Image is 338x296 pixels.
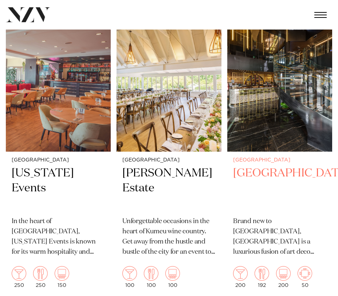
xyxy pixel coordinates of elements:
img: cocktail.png [233,266,248,281]
a: [GEOGRAPHIC_DATA] [PERSON_NAME] Estate Unforgettable occasions in the heart of Kumeu wine country... [117,11,221,293]
img: cocktail.png [122,266,137,281]
a: [GEOGRAPHIC_DATA] [GEOGRAPHIC_DATA] Brand new to [GEOGRAPHIC_DATA], [GEOGRAPHIC_DATA] is a luxuri... [227,11,332,293]
img: dining.png [255,266,269,281]
p: Brand new to [GEOGRAPHIC_DATA], [GEOGRAPHIC_DATA] is a luxurious fusion of art deco glamour, stat... [233,217,326,257]
div: 250 [33,266,48,288]
div: 200 [233,266,248,288]
a: Dining area at Texas Events in Auckland [GEOGRAPHIC_DATA] [US_STATE] Events In the heart of [GEOG... [6,11,111,293]
img: dining.png [144,266,158,281]
small: [GEOGRAPHIC_DATA] [122,157,216,163]
img: nzv-logo.png [6,7,50,22]
h2: [PERSON_NAME] Estate [122,166,216,211]
div: 100 [144,266,158,288]
div: 50 [298,266,312,288]
div: 150 [55,266,69,288]
div: 192 [255,266,269,288]
img: dining.png [33,266,48,281]
img: theatre.png [55,266,69,281]
div: 250 [12,266,26,288]
img: theatre.png [276,266,291,281]
p: Unforgettable occasions in the heart of Kumeu wine country. Get away from the hustle and bustle o... [122,217,216,257]
small: [GEOGRAPHIC_DATA] [12,157,105,163]
h2: [US_STATE] Events [12,166,105,211]
p: In the heart of [GEOGRAPHIC_DATA], [US_STATE] Events is known for its warm hospitality and commun... [12,217,105,257]
small: [GEOGRAPHIC_DATA] [233,157,326,163]
h2: [GEOGRAPHIC_DATA] [233,166,326,211]
img: cocktail.png [12,266,26,281]
div: 100 [165,266,180,288]
img: meeting.png [298,266,312,281]
div: 200 [276,266,291,288]
div: 100 [122,266,137,288]
img: theatre.png [165,266,180,281]
img: Dining area at Texas Events in Auckland [6,11,111,151]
